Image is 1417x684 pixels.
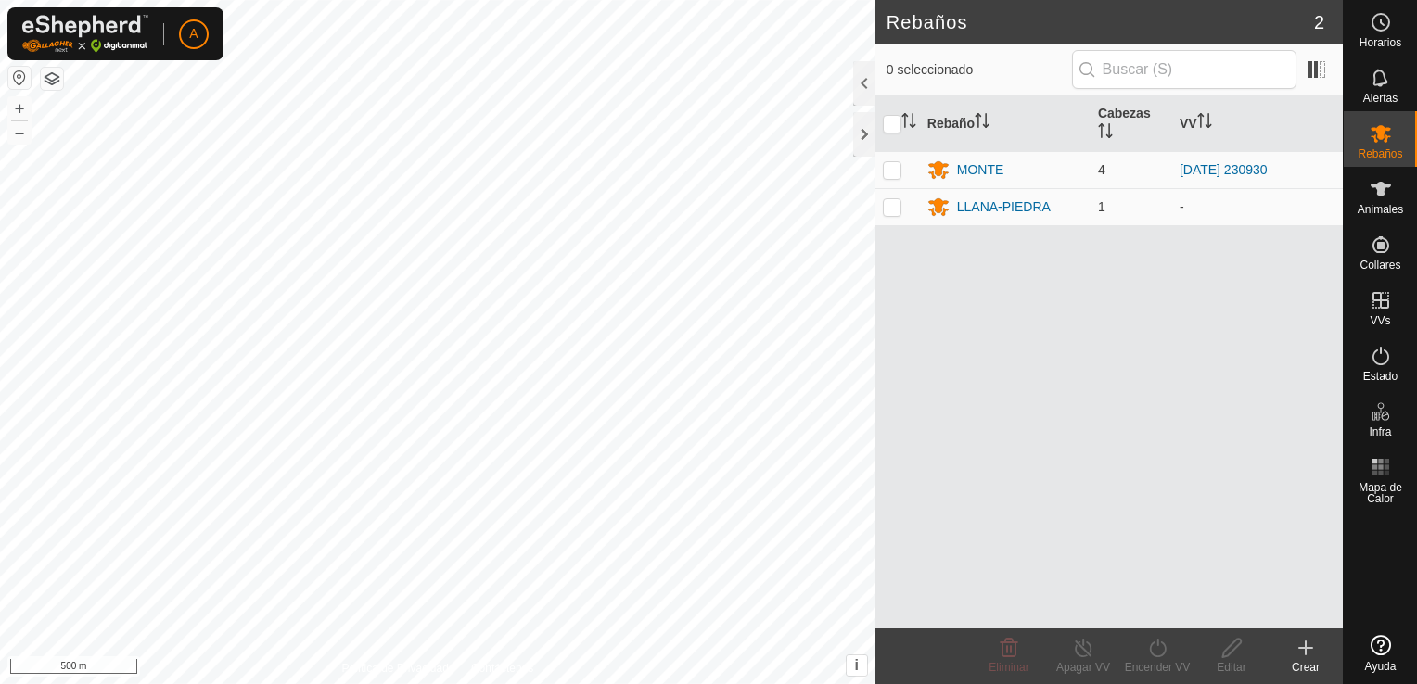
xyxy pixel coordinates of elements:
span: 1 [1098,199,1105,214]
a: Política de Privacidad [341,660,448,677]
span: Rebaños [1358,148,1402,159]
div: Encender VV [1120,659,1194,676]
p-sorticon: Activar para ordenar [901,116,916,131]
div: Apagar VV [1046,659,1120,676]
span: Alertas [1363,93,1398,104]
span: Ayuda [1365,661,1397,672]
button: Capas del Mapa [41,68,63,90]
span: Collares [1360,260,1400,271]
span: Mapa de Calor [1348,482,1412,504]
span: 0 seleccionado [887,60,1072,80]
div: MONTE [957,160,1004,180]
span: Eliminar [989,661,1028,674]
button: + [8,97,31,120]
span: Infra [1369,426,1391,437]
div: Editar [1194,659,1269,676]
p-sorticon: Activar para ordenar [975,116,989,131]
p-sorticon: Activar para ordenar [1197,116,1212,131]
td: - [1172,188,1343,225]
button: – [8,121,31,144]
img: Logo Gallagher [22,15,148,53]
span: A [189,24,198,44]
input: Buscar (S) [1072,50,1296,89]
span: VVs [1370,315,1390,326]
a: Ayuda [1344,627,1417,679]
span: Animales [1358,204,1403,215]
a: [DATE] 230930 [1180,162,1268,177]
span: 4 [1098,162,1105,177]
h2: Rebaños [887,11,1314,33]
th: VV [1172,96,1343,152]
span: Horarios [1360,37,1401,48]
span: Estado [1363,371,1398,382]
span: 2 [1314,8,1324,36]
p-sorticon: Activar para ordenar [1098,126,1113,141]
button: i [847,655,867,676]
th: Cabezas [1091,96,1172,152]
div: Crear [1269,659,1343,676]
a: Contáctenos [471,660,533,677]
button: Restablecer Mapa [8,67,31,89]
span: i [855,657,859,673]
th: Rebaño [920,96,1091,152]
div: LLANA-PIEDRA [957,197,1051,217]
